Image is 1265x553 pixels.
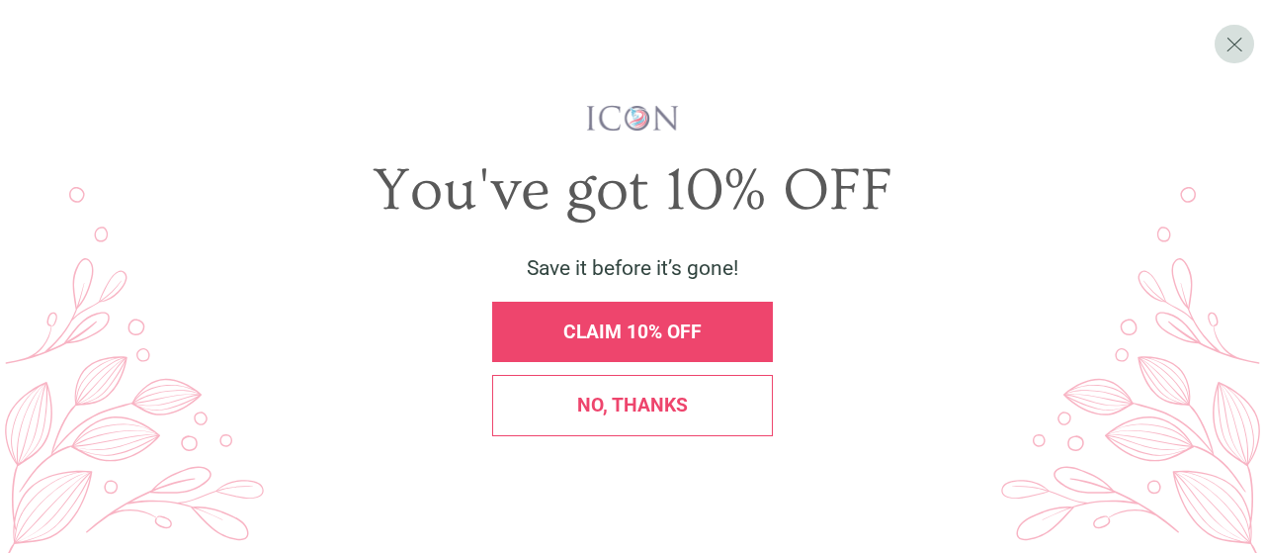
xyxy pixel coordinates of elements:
img: iconwallstickersl_1754656298800.png [584,104,682,133]
span: X [1225,31,1243,56]
span: You've got 10% OFF [373,156,892,225]
span: No, thanks [577,394,688,416]
span: CLAIM 10% OFF [563,321,702,343]
span: Save it before it’s gone! [527,256,738,280]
